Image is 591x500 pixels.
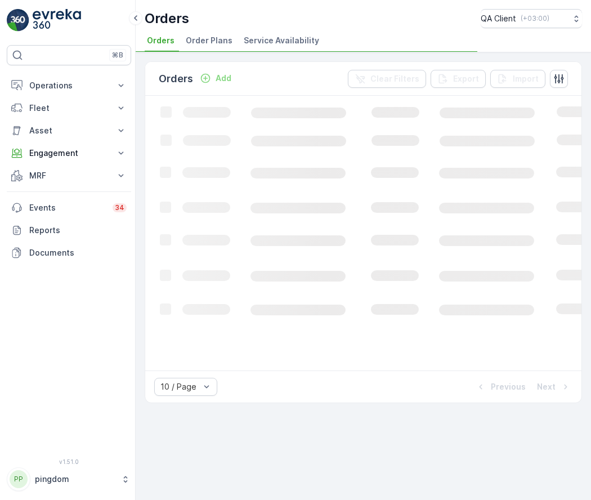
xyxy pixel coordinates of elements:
p: Engagement [29,148,109,159]
div: PP [10,470,28,488]
p: Next [537,381,556,392]
button: Import [490,70,545,88]
button: Engagement [7,142,131,164]
span: Orders [147,35,174,46]
span: v 1.51.0 [7,458,131,465]
p: Orders [145,10,189,28]
button: PPpingdom [7,467,131,491]
a: Reports [7,219,131,242]
button: Asset [7,119,131,142]
button: Next [536,380,572,394]
button: Fleet [7,97,131,119]
button: Add [195,72,236,85]
img: logo [7,9,29,32]
p: ( +03:00 ) [521,14,549,23]
p: Import [513,73,539,84]
a: Documents [7,242,131,264]
a: Events34 [7,197,131,219]
p: QA Client [481,13,516,24]
p: Orders [159,71,193,87]
p: Reports [29,225,127,236]
p: Export [453,73,479,84]
span: Service Availability [244,35,319,46]
p: ⌘B [112,51,123,60]
p: Events [29,202,106,213]
p: Asset [29,125,109,136]
p: Fleet [29,102,109,114]
p: 34 [115,203,124,212]
p: Clear Filters [370,73,419,84]
button: QA Client(+03:00) [481,9,582,28]
p: MRF [29,170,109,181]
button: Clear Filters [348,70,426,88]
button: MRF [7,164,131,187]
p: Operations [29,80,109,91]
button: Previous [474,380,527,394]
p: Previous [491,381,526,392]
p: Documents [29,247,127,258]
p: pingdom [35,474,115,485]
img: logo_light-DOdMpM7g.png [33,9,81,32]
button: Export [431,70,486,88]
p: Add [216,73,231,84]
span: Order Plans [186,35,232,46]
button: Operations [7,74,131,97]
